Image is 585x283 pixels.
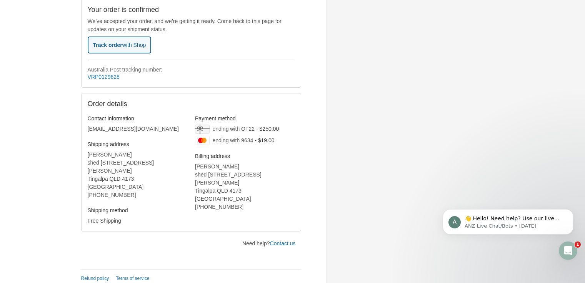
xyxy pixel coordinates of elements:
span: 1 [575,241,581,248]
h3: Shipping address [88,141,187,148]
span: with Shop [122,42,146,48]
a: Refund policy [81,276,109,281]
h3: Contact information [88,115,187,122]
span: ending with 9634 [212,137,253,143]
address: [PERSON_NAME] shed [STREET_ADDRESS][PERSON_NAME] Tingalpa QLD 4173 [GEOGRAPHIC_DATA] ‎[PHONE_NUMBER] [88,151,187,199]
button: Track orderwith Shop [88,37,152,53]
a: Terms of service [116,276,149,281]
bdo: [EMAIL_ADDRESS][DOMAIN_NAME] [88,126,179,132]
h3: Payment method [195,115,295,122]
iframe: Intercom live chat [559,241,577,260]
p: We’ve accepted your order, and we’re getting it ready. Come back to this page for updates on your... [88,17,295,33]
span: - $19.00 [255,137,274,143]
h2: Order details [88,100,295,108]
a: Contact us [270,240,296,246]
p: Need help? [242,240,296,248]
a: VRP0129628 [88,74,120,80]
strong: Australia Post tracking number: [88,67,163,73]
span: ending with OT22 [212,126,255,132]
span: Track order [93,42,146,48]
h3: Billing address [195,153,295,160]
address: [PERSON_NAME] shed [STREET_ADDRESS][PERSON_NAME] Tingalpa QLD 4173 [GEOGRAPHIC_DATA] ‎[PHONE_NUMBER] [195,163,295,211]
span: - $250.00 [256,126,279,132]
iframe: Intercom notifications message [431,193,585,262]
h3: Shipping method [88,207,187,214]
h2: Your order is confirmed [88,5,295,14]
p: Free Shipping [88,217,187,225]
